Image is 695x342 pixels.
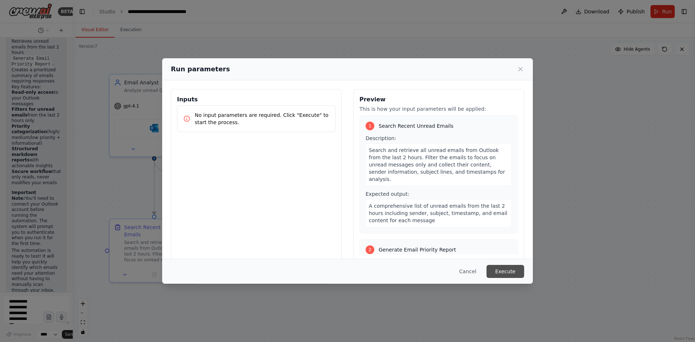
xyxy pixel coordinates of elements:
h3: Preview [359,95,518,104]
div: 2 [366,245,374,254]
span: Expected output: [366,191,409,197]
div: 1 [366,122,374,130]
p: This is how your input parameters will be applied: [359,105,518,113]
p: No input parameters are required. Click "Execute" to start the process. [195,111,329,126]
span: Search Recent Unread Emails [379,122,454,130]
span: Generate Email Priority Report [379,246,456,253]
span: Search and retrieve all unread emails from Outlook from the last 2 hours. Filter the emails to fo... [369,147,505,182]
button: Cancel [454,265,482,278]
span: Description: [366,135,396,141]
h2: Run parameters [171,64,230,74]
h3: Inputs [177,95,336,104]
button: Execute [486,265,524,278]
span: A comprehensive list of unread emails from the last 2 hours including sender, subject, timestamp,... [369,203,507,223]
